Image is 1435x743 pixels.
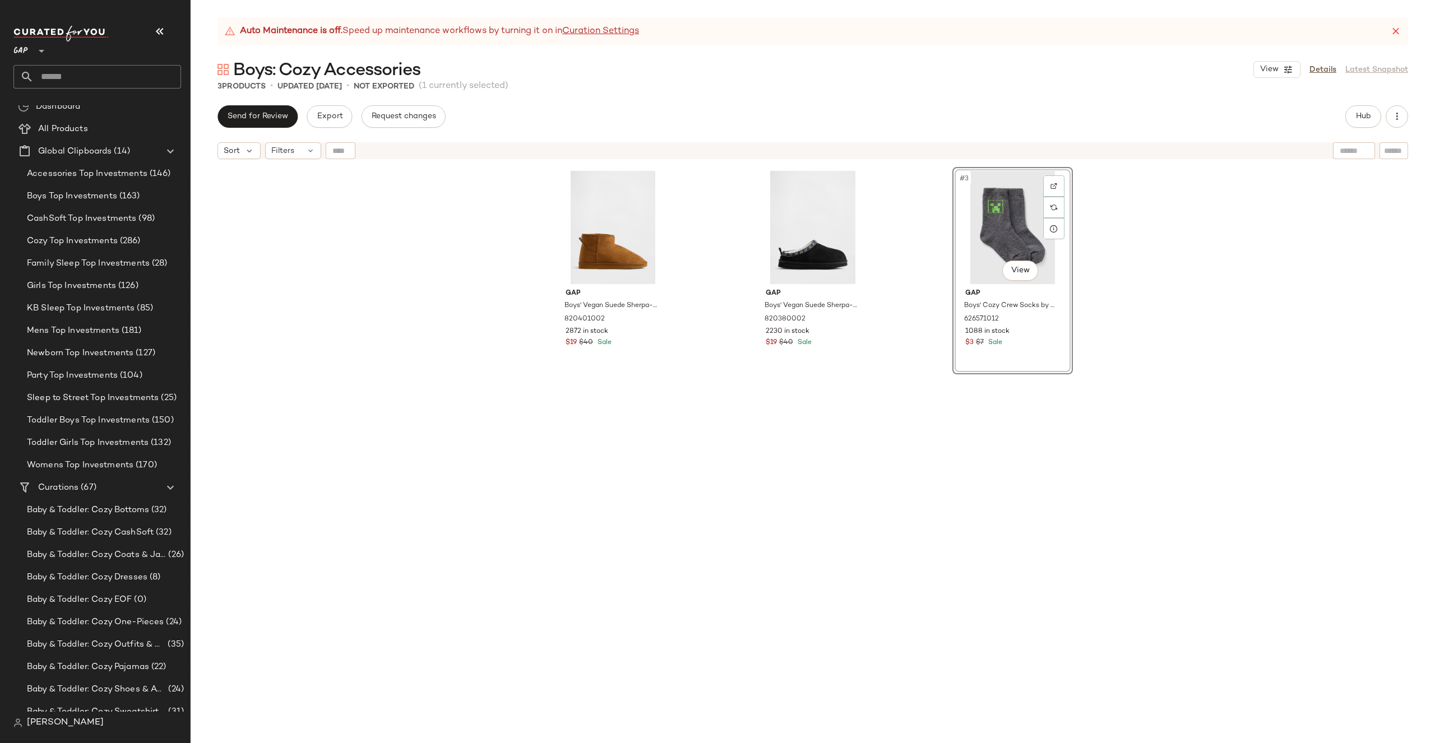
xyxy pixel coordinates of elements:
span: 2872 in stock [566,327,608,337]
span: Sale [595,339,612,346]
span: Baby & Toddler: Cozy Shoes & Accessories [27,683,166,696]
span: View [1260,65,1279,74]
span: Baby & Toddler: Cozy Dresses [27,571,147,584]
button: Hub [1345,105,1381,128]
span: Girls Top Investments [27,280,116,292]
span: 626571012 [964,314,999,324]
span: Party Top Investments [27,369,118,382]
button: Export [307,105,352,128]
span: Boys' Vegan Suede Sherpa-Lined Boots by Gap Cognac Size 2 [564,301,659,311]
span: (286) [118,235,141,248]
a: Curation Settings [562,25,639,38]
span: (163) [117,190,140,203]
span: Gap [566,289,660,299]
span: (98) [136,212,155,225]
img: svg%3e [1050,183,1057,189]
p: Not Exported [354,81,414,92]
span: All Products [38,123,88,136]
span: Baby & Toddler: Cozy Bottoms [27,504,149,517]
span: (1 currently selected) [419,80,508,93]
span: Boys' Vegan Suede Sherpa-Lined Logo Slippers by Gap Black Size 1/2 [765,301,859,311]
span: $19 [566,338,577,348]
img: svg%3e [1050,204,1057,211]
button: Request changes [362,105,446,128]
span: (170) [133,459,157,472]
span: (8) [147,571,160,584]
strong: Auto Maintenance is off. [240,25,342,38]
img: cn60234587.jpg [557,171,669,284]
span: GAP [13,38,28,58]
img: cn60234512.jpg [757,171,869,284]
span: Baby & Toddler: Cozy Coats & Jackets [27,549,166,561]
span: (0) [132,593,146,606]
img: cfy_white_logo.C9jOOHJF.svg [13,26,109,41]
span: Accessories Top Investments [27,168,147,180]
span: Send for Review [227,112,288,121]
img: svg%3e [18,101,29,112]
img: cn57131134.jpg [956,171,1069,284]
span: (126) [116,280,138,292]
span: (35) [165,638,184,651]
button: View [1002,261,1038,281]
span: (132) [149,436,171,449]
span: (26) [166,549,184,561]
p: updated [DATE] [277,81,342,92]
span: 2230 in stock [766,327,809,337]
span: $40 [579,338,593,348]
div: Products [217,81,266,92]
span: Family Sleep Top Investments [27,257,150,270]
span: Boys' Cozy Crew Socks by Gap Cast Iron Size L/XL [964,301,1059,311]
span: Hub [1355,112,1371,121]
span: Filters [271,145,294,157]
span: Baby & Toddler: Cozy CashSoft [27,526,154,539]
img: svg%3e [217,64,229,75]
span: Womens Top Investments [27,459,133,472]
span: CashSoft Top Investments [27,212,136,225]
span: Mens Top Investments [27,324,119,337]
span: (104) [118,369,142,382]
span: KB Sleep Top Investments [27,302,135,315]
span: Boys: Cozy Accessories [233,59,420,82]
a: Details [1309,64,1336,76]
span: (22) [149,661,166,674]
span: (32) [154,526,172,539]
span: Baby & Toddler: Cozy Outfits & Sets [27,638,165,651]
span: Export [316,112,342,121]
span: #3 [959,173,971,184]
span: Gap [766,289,860,299]
span: Sale [795,339,812,346]
span: View [1010,266,1029,275]
span: 820380002 [765,314,806,324]
span: 3 [217,82,222,91]
span: (150) [150,414,174,427]
span: (28) [150,257,168,270]
span: Request changes [371,112,436,121]
span: Curations [38,481,78,494]
span: Toddler Boys Top Investments [27,414,150,427]
span: • [270,80,273,93]
span: Toddler Girls Top Investments [27,436,149,449]
span: Baby & Toddler: Cozy Pajamas [27,661,149,674]
span: Baby & Toddler: Cozy One-Pieces [27,616,164,629]
span: Baby & Toddler: Cozy EOF [27,593,132,606]
span: (146) [147,168,171,180]
span: Dashboard [36,100,80,113]
span: Cozy Top Investments [27,235,118,248]
span: $19 [766,338,777,348]
span: (14) [112,145,130,158]
span: (31) [166,705,184,718]
span: Sleep to Street Top Investments [27,392,159,405]
span: (181) [119,324,142,337]
button: View [1253,61,1300,78]
span: Global Clipboards [38,145,112,158]
img: svg%3e [13,718,22,727]
span: (85) [135,302,153,315]
span: (25) [159,392,177,405]
span: Boys Top Investments [27,190,117,203]
span: (32) [149,504,167,517]
span: Newborn Top Investments [27,347,133,360]
span: 820401002 [564,314,605,324]
span: Sort [224,145,240,157]
span: • [346,80,349,93]
span: (67) [78,481,96,494]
